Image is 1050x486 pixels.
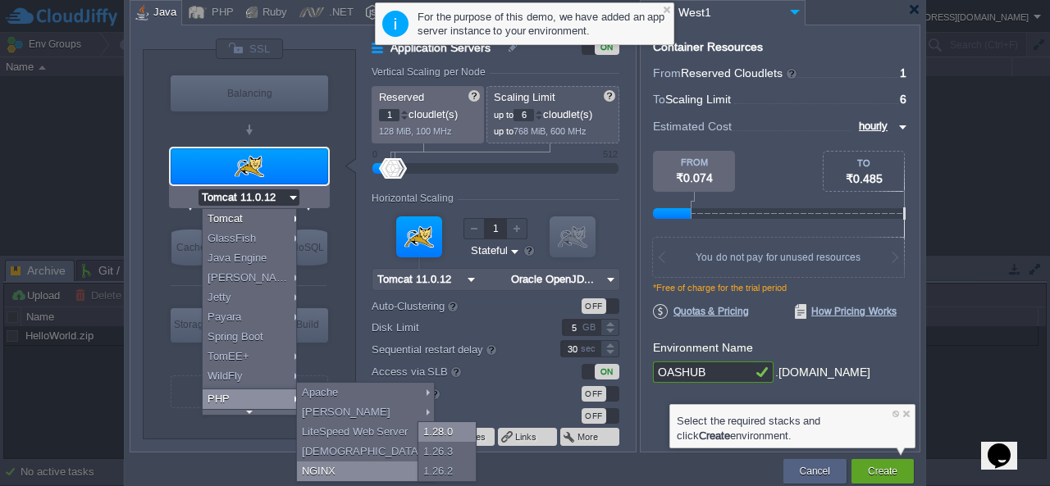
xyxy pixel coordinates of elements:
div: .[DOMAIN_NAME] [775,361,870,384]
div: [PERSON_NAME] [203,268,302,288]
div: 1.26.2 [418,461,476,481]
label: Public IPv4 [372,384,538,402]
div: Balancing [171,75,328,111]
div: Tomcat [203,209,302,229]
div: PHP [207,1,234,25]
div: Container Resources [653,41,763,53]
div: Ruby [258,1,287,25]
span: Scaling Limit [665,93,731,106]
div: TO [824,158,904,168]
div: For the purpose of this demo, we have added an app server instance to your environment. [418,9,665,39]
div: TomEE+ [203,347,302,366]
span: Scaling Limit [494,91,555,103]
div: Load Balancer [171,75,328,111]
div: *Free of charge for the trial period [653,283,907,304]
div: Vertical Scaling per Node [372,66,490,78]
div: Horizontal Scaling [372,193,458,204]
label: Public IPv6 [372,407,538,424]
div: FROM [653,157,735,167]
b: Create [699,429,730,442]
div: Payara [203,307,302,327]
div: Storage Containers [171,308,212,343]
label: Sequential restart delay [372,340,538,358]
div: Lang [524,1,552,25]
span: Quotas & Pricing [653,304,749,319]
div: 512 [603,149,618,159]
div: 0 [372,149,377,159]
div: GB [582,320,599,335]
span: Estimated Cost [653,117,732,135]
iframe: chat widget [981,420,1034,470]
div: [PERSON_NAME] [297,402,434,422]
div: PHP [203,389,302,409]
div: Cache [171,229,211,266]
div: Custom [578,1,620,25]
label: Environment Name [653,341,753,354]
p: cloudlet(s) [379,104,478,121]
button: Cancel [800,463,830,479]
button: Create [868,463,897,479]
span: Reserved Cloudlets [681,66,798,79]
div: Apache [297,383,434,402]
label: Access via SLB [372,362,538,380]
div: Create New Layer [171,375,328,408]
span: ₹0.074 [676,171,713,184]
div: NoSQL [288,229,327,266]
div: WildFly [203,366,302,386]
span: Reserved [379,91,424,103]
span: ₹0.485 [846,172,883,185]
span: From [653,66,681,79]
div: 1.26.3 [418,442,476,461]
button: Links [515,430,538,443]
span: 768 MiB, 600 MHz [514,126,587,136]
div: [DEMOGRAPHIC_DATA] [297,442,434,461]
span: 6 [900,93,906,106]
span: 128 MiB, 100 MHz [379,126,452,136]
div: NoSQL Databases [288,229,327,266]
div: Jetty [203,288,302,307]
p: cloudlet(s) [494,104,614,121]
label: Auto-Clustering [372,297,538,315]
div: Java [148,1,176,25]
span: up to [494,110,514,120]
div: Python [447,1,486,25]
div: Select the required stacks and click environment. [677,414,908,443]
div: Build [287,308,328,341]
div: sec [581,341,599,357]
div: Storage [171,308,212,341]
div: Node.js [379,1,420,25]
span: 1 [900,66,906,79]
div: OFF [582,386,606,402]
button: More [577,430,600,443]
div: Build Node [287,308,328,343]
span: How Pricing Works [795,304,897,319]
div: OFF [582,408,606,424]
div: OFF [582,298,606,314]
div: 1.28.0 [418,422,476,442]
div: Application Servers [171,148,328,184]
span: up to [494,126,514,136]
div: LiteSpeed Web Server [297,422,434,442]
div: ON [595,364,619,379]
div: .NET [324,1,354,25]
div: ON [595,39,619,55]
div: Java Engine [203,248,302,268]
div: GlassFish [203,229,302,248]
div: NGINX [297,461,434,481]
label: Disk Limit [372,319,538,336]
div: Spring Boot [203,327,302,347]
span: To [653,93,665,106]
